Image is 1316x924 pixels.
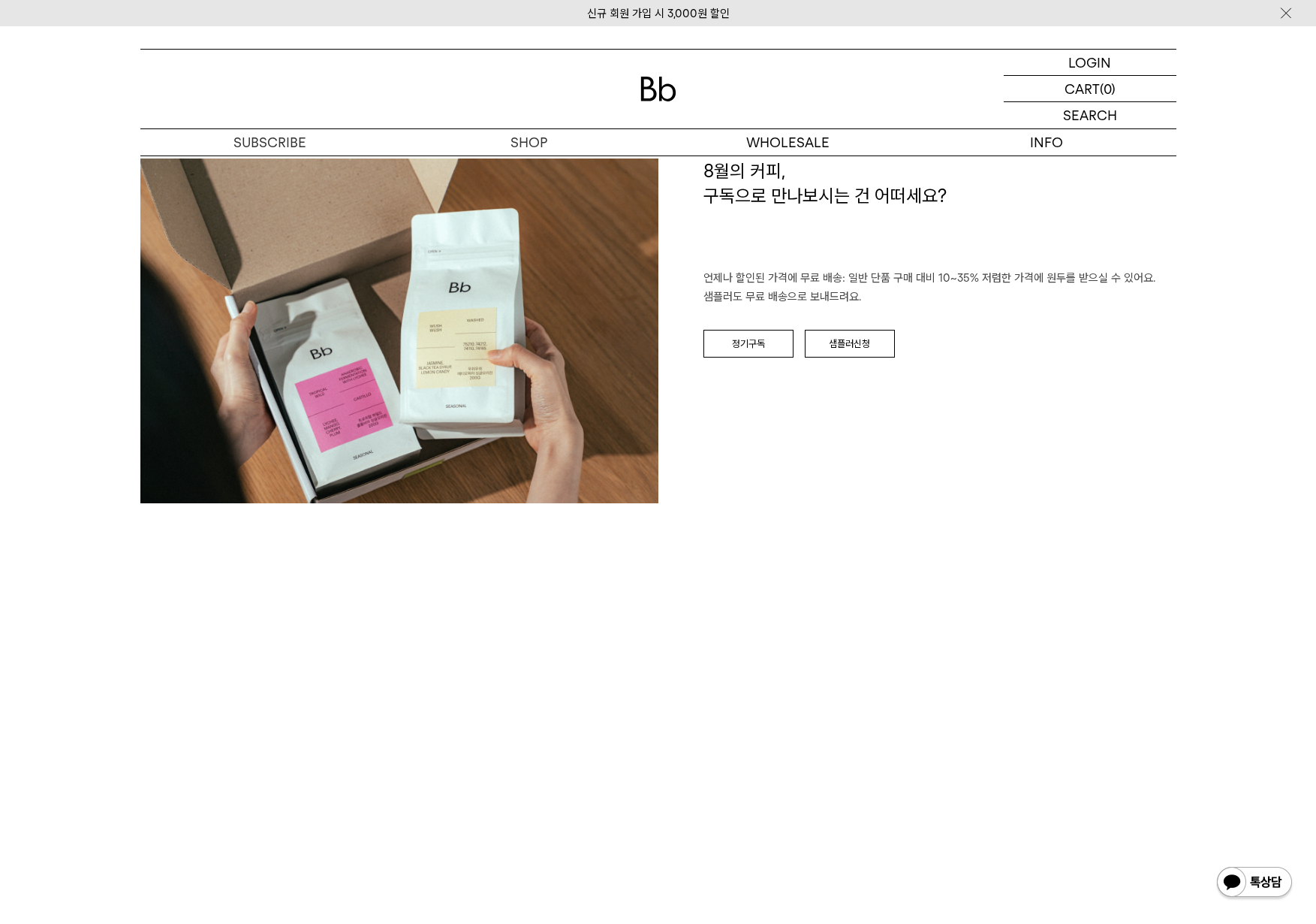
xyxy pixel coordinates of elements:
[140,129,399,156] a: SUBSCRIBE
[1004,50,1176,76] a: LOGIN
[703,330,794,358] a: 정기구독
[1063,102,1117,128] p: SEARCH
[640,77,676,101] img: 로고
[917,129,1176,156] p: INFO
[703,159,1176,269] h1: 8월의 커피, 구독으로 만나보시는 건 어떠세요?
[703,269,1176,307] p: 언제나 할인된 가격에 무료 배송: 일반 단품 구매 대비 10~35% 저렴한 가격에 원두를 받으실 수 있어요. 샘플러도 무료 배송으로 보내드려요.
[1004,76,1176,102] a: CART (0)
[140,159,658,503] img: c5c329453f1186b4866a93014d588b8e_112149.jpg
[587,7,730,20] a: 신규 회원 가입 시 3,000원 할인
[1065,76,1100,101] p: CART
[658,129,917,156] p: WHOLESALE
[399,129,658,156] a: SHOP
[1100,76,1116,101] p: (0)
[1068,50,1111,75] p: LOGIN
[1215,865,1293,901] img: 카카오톡 채널 1:1 채팅 버튼
[805,330,895,358] a: 샘플러신청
